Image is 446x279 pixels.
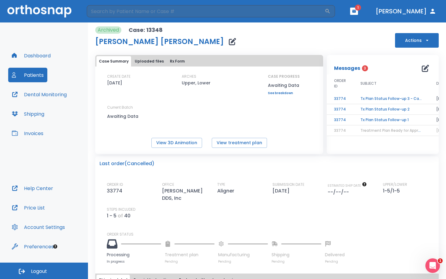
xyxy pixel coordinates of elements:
span: The date will be available after approving treatment plan [328,183,367,188]
p: Manufacturing [218,252,268,258]
p: Pending [165,259,215,264]
p: ARCHES [182,74,196,79]
p: Shipping [272,252,321,258]
p: Messages [334,65,360,72]
iframe: Intercom live chat [425,258,440,273]
p: Last order(Cancelled) [100,160,154,167]
a: See breakdown [268,91,300,95]
p: Case: 13348 [129,26,163,34]
p: CREATE DATE [107,74,130,79]
button: Dashboard [8,48,54,63]
p: STEPS INCLUDED [107,207,135,212]
p: Awaiting Data [268,82,300,89]
span: ORDER ID [334,78,346,89]
td: Tx Plan Status Follow-up 1 [353,115,429,125]
p: 33774 [107,187,125,195]
p: [DATE] [272,187,292,195]
button: Uploaded files [132,56,166,66]
span: DATE [436,81,446,86]
button: Shipping [8,107,48,121]
p: Archived [98,26,119,34]
p: Current Batch [107,105,162,110]
input: Search by Patient Name or Case # [87,5,325,17]
img: Orthosnap [7,5,72,17]
p: [PERSON_NAME] DDS, Inc [162,187,214,202]
p: In progress [107,259,161,264]
td: Tx Plan Status Follow-up 3 - Case on hold [353,94,429,104]
button: Dental Monitoring [8,87,70,102]
button: Invoices [8,126,47,141]
p: ORDER ID [107,182,123,187]
button: Rx Form [167,56,187,66]
button: View treatment plan [212,138,267,148]
p: OFFICE [162,182,174,187]
span: 1 [438,258,443,263]
td: 33774 [327,94,353,104]
p: TYPE [217,182,225,187]
p: Processing [107,252,161,258]
button: [PERSON_NAME] [373,6,439,17]
p: Upper, Lower [182,79,211,87]
p: Pending [218,259,268,264]
span: 3 [362,65,368,71]
span: SUBJECT [360,81,377,86]
div: tabs [96,56,322,66]
span: Logout [31,268,47,275]
p: Aligner [217,187,237,195]
p: Awaiting Data [107,113,162,120]
button: Case Summary [96,56,131,66]
button: Help Center [8,181,57,196]
td: 33774 [327,115,353,125]
button: Price List [8,200,49,215]
button: View 3D Animation [151,138,202,148]
p: [DATE] [107,79,122,87]
span: 33774 [334,128,346,133]
button: Actions [395,33,439,48]
p: Treatment plan [165,252,215,258]
p: ORDER STATUS [107,232,434,237]
p: Pending [272,259,321,264]
button: Patients [8,68,47,82]
p: Delivered [325,252,345,258]
span: 1 [355,5,361,11]
p: SUBMISSION DATE [272,182,304,187]
p: Pending [325,259,345,264]
td: Tx Plan Status Follow-up 2 [353,104,429,115]
p: 1 - 5 [107,212,117,219]
button: Preferences [8,239,57,254]
p: 40 [124,212,130,219]
span: Treatment Plan Ready for Approval! [360,128,427,133]
p: UPPER/LOWER [383,182,407,187]
p: of [118,212,123,219]
p: CASE PROGRESS [268,74,300,79]
h1: [PERSON_NAME] [PERSON_NAME] [95,38,224,45]
td: 33774 [327,104,353,115]
p: --/--/-- [328,189,351,196]
p: 1-5/1-5 [383,187,402,195]
button: Account Settings [8,220,69,234]
div: Tooltip anchor [52,244,58,249]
